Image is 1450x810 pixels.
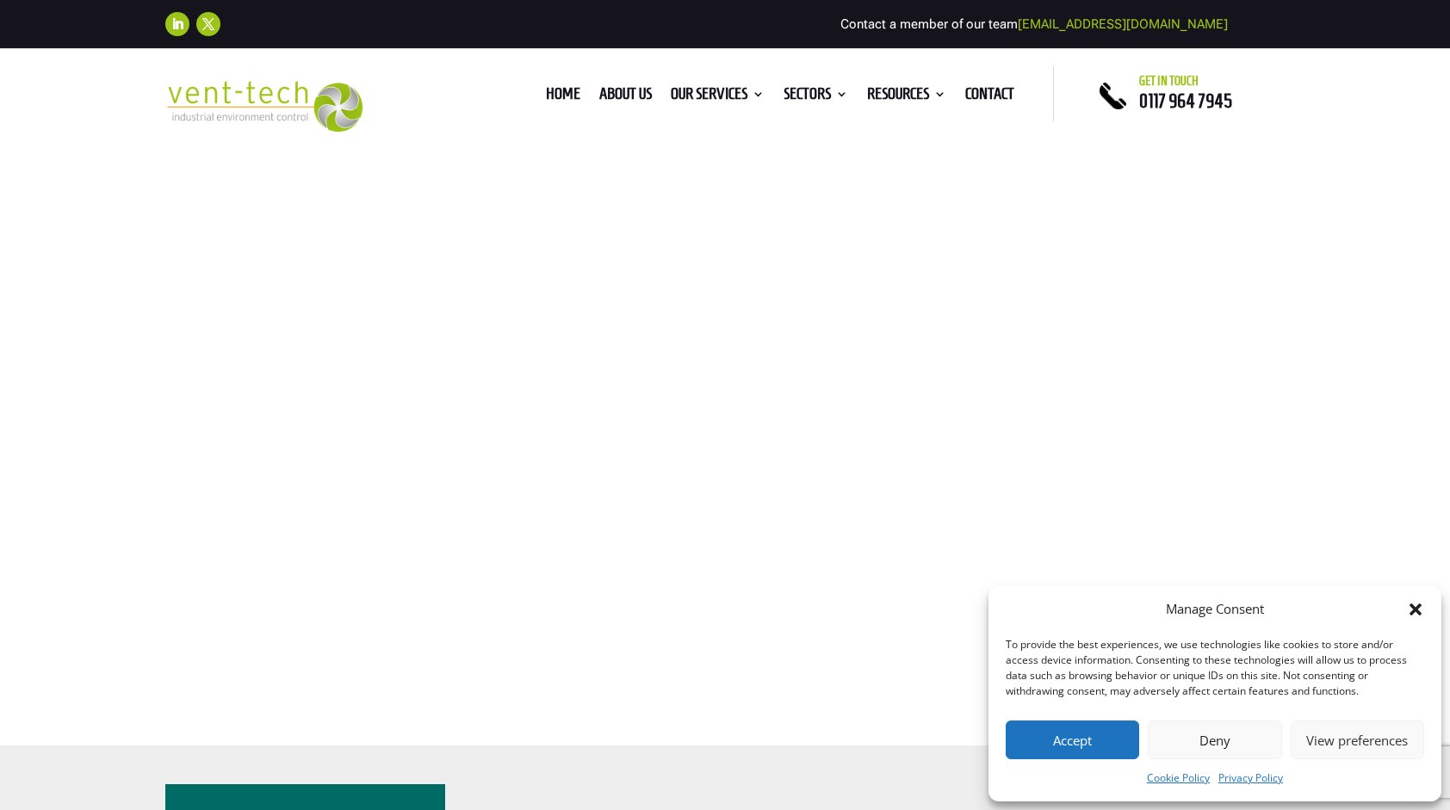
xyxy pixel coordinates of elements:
div: To provide the best experiences, we use technologies like cookies to store and/or access device i... [1006,637,1422,699]
div: Manage Consent [1166,599,1264,620]
a: Sectors [784,88,848,107]
a: Privacy Policy [1218,768,1283,788]
a: Contact [965,88,1014,107]
a: 0117 964 7945 [1139,90,1232,111]
a: About us [599,88,652,107]
a: Home [546,88,580,107]
button: Deny [1148,720,1281,759]
button: Accept [1006,720,1139,759]
button: View preferences [1291,720,1424,759]
a: [EMAIL_ADDRESS][DOMAIN_NAME] [1018,16,1228,32]
a: Our Services [671,88,765,107]
div: Close dialog [1407,601,1424,618]
span: Get in touch [1139,74,1199,88]
img: 2023-09-27T08_35_16.549ZVENT-TECH---Clear-background [165,81,362,132]
a: Follow on X [196,12,220,36]
a: Follow on LinkedIn [165,12,189,36]
a: Cookie Policy [1147,768,1210,788]
span: Contact a member of our team [840,16,1228,32]
a: Resources [867,88,946,107]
